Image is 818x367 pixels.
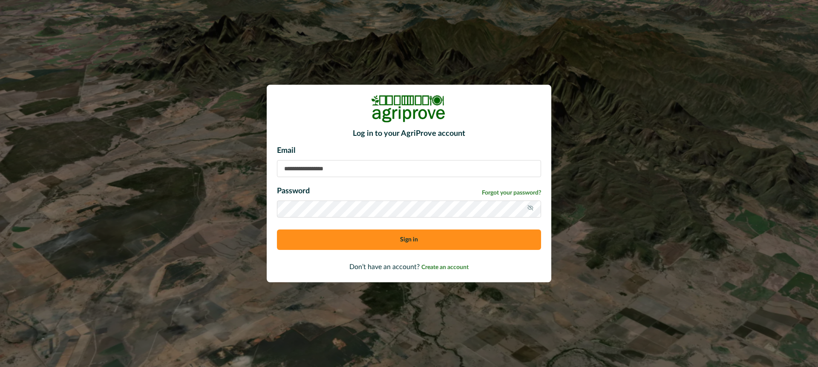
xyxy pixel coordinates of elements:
[277,262,541,272] p: Don’t have an account?
[277,145,541,157] p: Email
[277,229,541,250] button: Sign in
[277,129,541,139] h2: Log in to your AgriProve account
[371,95,447,123] img: Logo Image
[421,264,469,270] a: Create an account
[277,186,310,197] p: Password
[482,189,541,198] a: Forgot your password?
